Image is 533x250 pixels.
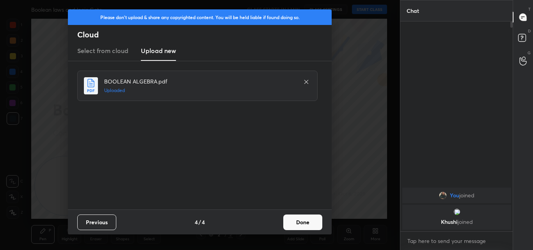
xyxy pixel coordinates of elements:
p: Chat [400,0,425,21]
p: T [528,6,531,12]
span: You [450,192,459,199]
div: Please don't upload & share any copyrighted content. You will be held liable if found doing so. [68,9,332,25]
h4: BOOLEAN ALGEBRA.pdf [104,77,295,85]
span: joined [459,192,474,199]
h4: 4 [195,218,198,226]
button: Previous [77,215,116,230]
h4: 4 [202,218,205,226]
img: 3 [453,208,460,216]
h4: / [199,218,201,226]
button: Done [283,215,322,230]
img: 90448af0b9cb4c5687ded3cc1f3856a3.jpg [439,191,447,199]
p: D [528,28,531,34]
h3: Upload new [141,46,176,55]
p: Khushi [407,219,506,225]
div: grid [400,186,513,231]
h5: Uploaded [104,87,295,94]
p: G [528,50,531,56]
h2: Cloud [77,30,332,40]
span: joined [457,218,473,225]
